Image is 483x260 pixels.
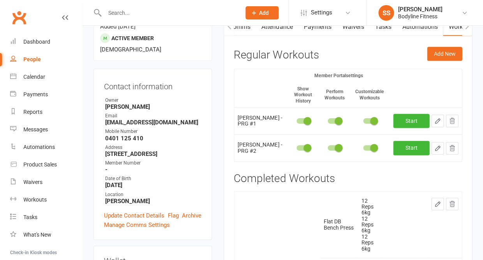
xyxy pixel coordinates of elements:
strong: - [105,166,201,173]
a: Payments [10,86,82,103]
small: Customizable Workouts [355,89,384,100]
time: Added [DATE] [100,23,136,30]
td: [PERSON_NAME] - PRG #2 [234,134,287,161]
a: Tasks [369,18,397,36]
span: Settings [310,4,332,21]
div: Product Sales [23,161,57,168]
div: Member Number [105,159,201,167]
div: Date of Birth [105,175,201,182]
span: [DEMOGRAPHIC_DATA] [100,46,161,53]
a: Product Sales [10,156,82,173]
a: Attendance [256,18,298,36]
div: Waivers [23,179,42,185]
div: 12 Reps 6kg [361,198,377,216]
a: Dashboard [10,33,82,51]
a: Reports [10,103,82,121]
a: Waivers [10,173,82,191]
a: Workouts [443,18,480,36]
div: Payments [23,91,48,97]
strong: [PERSON_NAME] [105,103,201,110]
div: Mobile Number [105,128,201,135]
div: Messages [23,126,48,133]
strong: [DATE] [105,182,201,189]
div: SS [378,5,394,21]
div: Address [105,144,201,151]
a: Comms [224,18,256,36]
a: Start [393,141,429,155]
a: Archive [182,210,201,220]
td: Flat DB Bench Press [320,191,358,258]
a: Flag [168,210,179,220]
a: What's New [10,226,82,244]
a: People [10,51,82,68]
small: Show Workout History [294,86,312,104]
a: Calendar [10,68,82,86]
strong: [PERSON_NAME] [105,197,201,204]
a: Clubworx [9,8,29,27]
a: Automations [397,18,443,36]
div: Location [105,191,201,198]
button: Add [245,6,279,19]
div: Dashboard [23,39,50,45]
a: Payments [298,18,337,36]
a: Manage Comms Settings [104,220,170,229]
div: 12 Reps 6kg [361,216,377,233]
div: [PERSON_NAME] [398,6,442,13]
input: Search... [102,7,235,18]
div: People [23,56,41,62]
a: Update Contact Details [104,210,164,220]
strong: [STREET_ADDRESS] [105,150,201,157]
a: Waivers [337,18,369,36]
div: Email [105,112,201,120]
a: Start [393,114,429,128]
button: Add New [427,47,462,61]
h3: Regular Workouts [234,49,319,61]
a: Workouts [10,191,82,209]
strong: 0401 125 410 [105,135,201,142]
a: Automations [10,138,82,156]
a: Tasks [10,209,82,226]
strong: [EMAIL_ADDRESS][DOMAIN_NAME] [105,119,201,126]
small: Member Portal settings [314,73,363,78]
div: Calendar [23,74,45,80]
div: Workouts [23,196,47,203]
h3: Completed Workouts [234,173,462,185]
div: Reports [23,109,42,115]
div: 12 Reps 6kg [361,233,377,251]
div: Tasks [23,214,37,220]
span: Active member [111,35,154,41]
div: Automations [23,144,55,150]
span: Add [259,10,269,16]
a: Messages [10,121,82,138]
div: Bodyline Fitness [398,13,442,20]
h3: Contact information [104,79,201,91]
div: What's New [23,232,51,238]
div: Owner [105,97,201,104]
small: Perform Workouts [324,89,344,100]
td: [PERSON_NAME] - PRG #1 [234,107,287,134]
